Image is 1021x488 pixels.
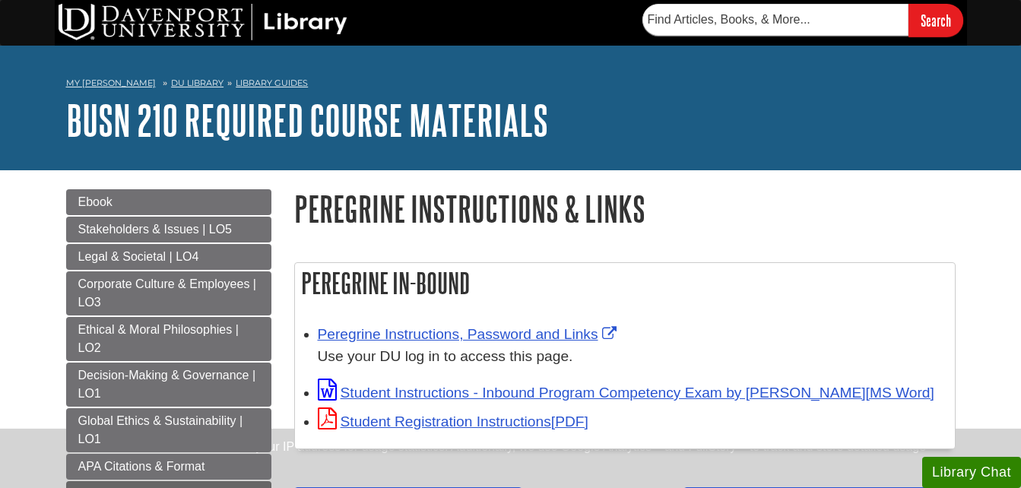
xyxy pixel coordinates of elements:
a: Corporate Culture & Employees | LO3 [66,271,271,315]
h1: Peregrine Instructions & Links [294,189,956,228]
input: Find Articles, Books, & More... [642,4,908,36]
button: Library Chat [922,457,1021,488]
a: Ethical & Moral Philosophies | LO2 [66,317,271,361]
a: Ebook [66,189,271,215]
span: APA Citations & Format [78,460,205,473]
a: DU Library [171,78,224,88]
a: Stakeholders & Issues | LO5 [66,217,271,242]
input: Search [908,4,963,36]
div: Use your DU log in to access this page. [318,346,947,368]
a: Legal & Societal | LO4 [66,244,271,270]
span: Legal & Societal | LO4 [78,250,199,263]
span: Stakeholders & Issues | LO5 [78,223,232,236]
h2: Peregrine In-Bound [295,263,955,303]
nav: breadcrumb [66,73,956,97]
span: Corporate Culture & Employees | LO3 [78,277,256,309]
span: Decision-Making & Governance | LO1 [78,369,256,400]
a: Decision-Making & Governance | LO1 [66,363,271,407]
span: Global Ethics & Sustainability | LO1 [78,414,243,445]
a: My [PERSON_NAME] [66,77,156,90]
form: Searches DU Library's articles, books, and more [642,4,963,36]
img: DU Library [59,4,347,40]
a: BUSN 210 Required Course Materials [66,97,548,144]
a: Link opens in new window [318,326,620,342]
a: Link opens in new window [318,385,934,401]
span: Ethical & Moral Philosophies | LO2 [78,323,239,354]
a: Link opens in new window [318,414,588,429]
a: Global Ethics & Sustainability | LO1 [66,408,271,452]
a: APA Citations & Format [66,454,271,480]
span: Ebook [78,195,113,208]
a: Library Guides [236,78,308,88]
